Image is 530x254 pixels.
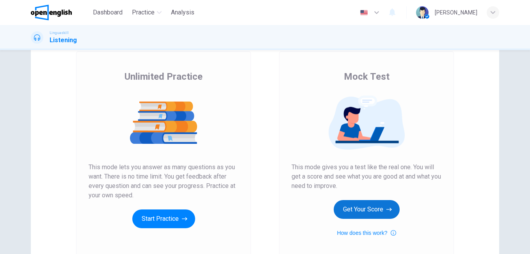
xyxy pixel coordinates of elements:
button: Practice [129,5,165,20]
span: Analysis [171,8,194,17]
span: This mode gives you a test like the real one. You will get a score and see what you are good at a... [292,163,441,191]
h1: Listening [50,36,77,45]
button: Analysis [168,5,197,20]
span: Dashboard [93,8,123,17]
img: OpenEnglish logo [31,5,72,20]
span: Unlimited Practice [124,70,203,83]
span: This mode lets you answer as many questions as you want. There is no time limit. You get feedback... [89,163,238,200]
a: OpenEnglish logo [31,5,90,20]
button: Get Your Score [334,200,400,219]
img: Profile picture [416,6,429,19]
img: en [359,10,369,16]
button: How does this work? [337,228,396,238]
div: [PERSON_NAME] [435,8,477,17]
span: Linguaskill [50,30,69,36]
span: Mock Test [344,70,389,83]
button: Dashboard [90,5,126,20]
button: Start Practice [132,209,195,228]
span: Practice [132,8,155,17]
